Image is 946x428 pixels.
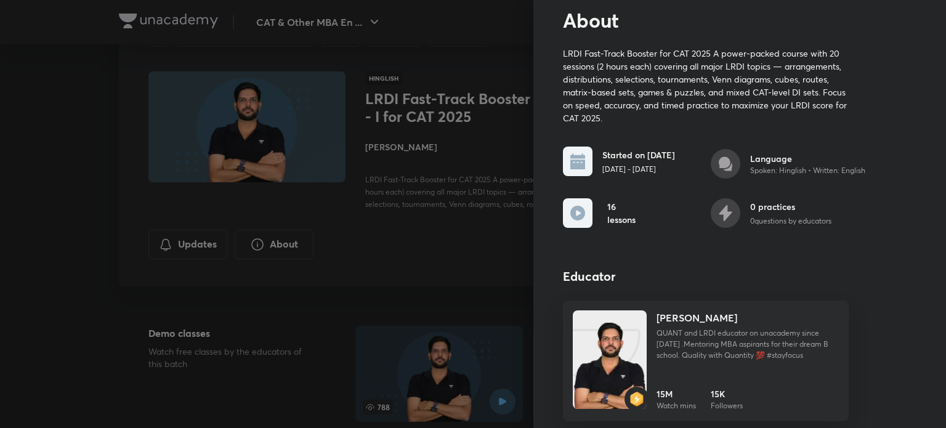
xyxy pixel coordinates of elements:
h4: [PERSON_NAME] [657,310,737,325]
h2: About [563,9,875,32]
p: Followers [711,400,743,411]
h6: 15K [711,387,743,400]
h6: Language [750,152,865,165]
p: 0 questions by educators [750,216,831,227]
a: Unacademybadge[PERSON_NAME]QUANT and LRDI educator on unacademy since [DATE] .Mentoring MBA aspir... [563,301,849,421]
p: Watch mins [657,400,696,411]
h6: Started on [DATE] [602,148,675,161]
h6: 16 lessons [607,200,637,226]
img: Unacademy [573,323,647,421]
p: QUANT and LRDI educator on unacademy since 2019 .Mentoring MBA aspirants for their dream B school... [657,328,839,361]
h6: 15M [657,387,696,400]
img: badge [629,392,644,406]
p: LRDI Fast-Track Booster for CAT 2025 A power-packed course with 20 sessions (2 hours each) coveri... [563,47,849,124]
p: Spoken: Hinglish • Written: English [750,165,865,176]
p: [DATE] - [DATE] [602,164,675,175]
h6: 0 practices [750,200,831,213]
h4: Educator [563,267,875,286]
